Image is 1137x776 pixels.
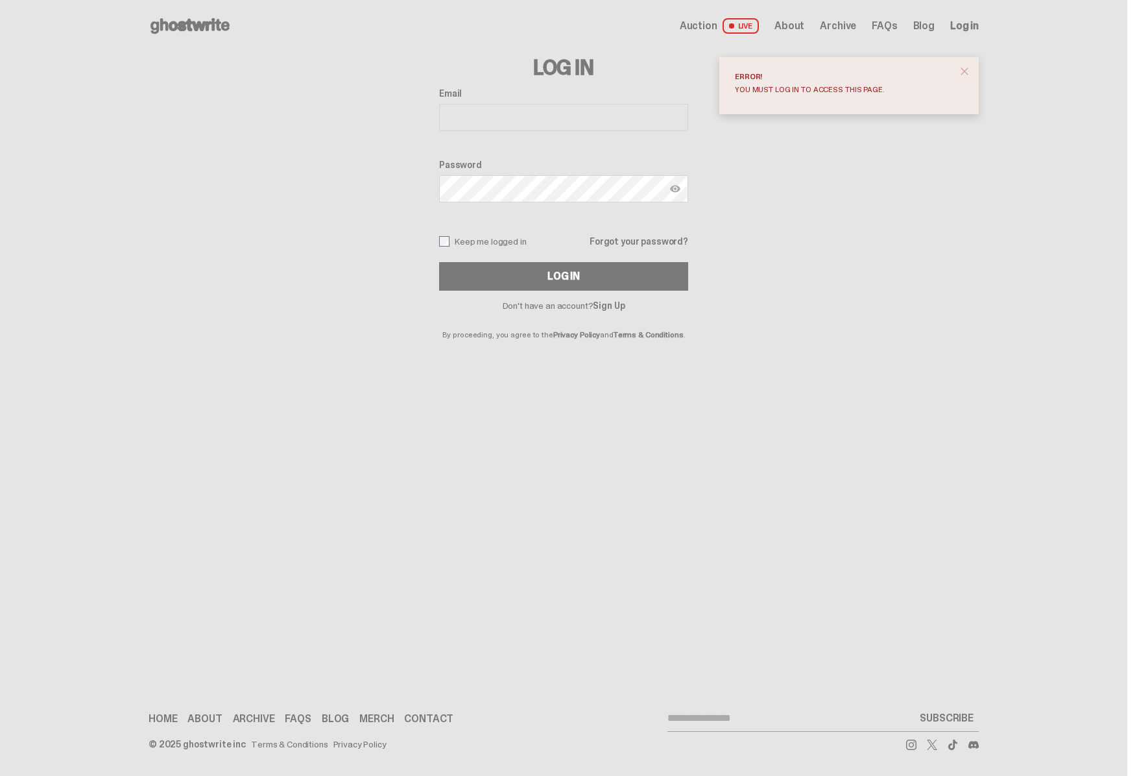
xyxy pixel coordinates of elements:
a: Privacy Policy [553,330,600,340]
a: About [187,714,222,724]
a: Blog [913,21,935,31]
a: Home [149,714,177,724]
a: FAQs [285,714,311,724]
a: Contact [404,714,453,724]
a: Forgot your password? [590,237,688,246]
p: Don't have an account? [439,301,688,310]
a: Auction LIVE [680,18,759,34]
a: Archive [820,21,856,31]
label: Password [439,160,688,170]
label: Email [439,88,688,99]
div: You must log in to access this page. [735,86,953,93]
a: About [774,21,804,31]
span: Auction [680,21,717,31]
img: Show password [670,184,680,194]
a: Terms & Conditions [614,330,684,340]
label: Keep me logged in [439,236,527,247]
h3: Log In [439,57,688,78]
input: Keep me logged in [439,236,449,247]
div: © 2025 ghostwrite inc [149,740,246,749]
a: Merch [359,714,394,724]
span: LIVE [723,18,760,34]
a: Log in [950,21,979,31]
button: SUBSCRIBE [915,705,979,731]
a: Blog [322,714,349,724]
a: Archive [233,714,275,724]
div: Log In [547,271,580,282]
a: FAQs [872,21,897,31]
button: Log In [439,262,688,291]
a: Terms & Conditions [251,740,328,749]
p: By proceeding, you agree to the and . [439,310,688,339]
button: close [953,60,976,83]
div: Error! [735,73,953,80]
a: Sign Up [593,300,625,311]
a: Privacy Policy [333,740,387,749]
